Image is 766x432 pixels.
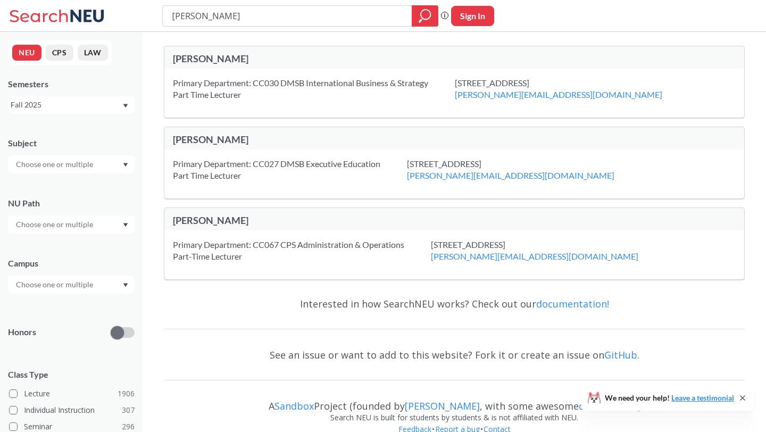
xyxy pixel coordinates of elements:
[536,297,609,310] a: documentation!
[78,45,108,61] button: LAW
[671,393,734,402] a: Leave a testimonial
[419,9,431,23] svg: magnifying glass
[407,170,614,180] a: [PERSON_NAME][EMAIL_ADDRESS][DOMAIN_NAME]
[11,99,122,111] div: Fall 2025
[405,400,480,412] a: [PERSON_NAME]
[164,339,745,370] div: See an issue or want to add to this website? Fork it or create an issue on .
[604,348,637,361] a: GitHub
[431,239,665,262] div: [STREET_ADDRESS]
[455,89,662,99] a: [PERSON_NAME][EMAIL_ADDRESS][DOMAIN_NAME]
[8,78,135,90] div: Semesters
[118,388,135,400] span: 1906
[164,412,745,423] div: Search NEU is built for students by students & is not affiliated with NEU.
[579,400,638,412] a: contributors
[122,404,135,416] span: 307
[8,257,135,269] div: Campus
[431,251,638,261] a: [PERSON_NAME][EMAIL_ADDRESS][DOMAIN_NAME]
[123,283,128,287] svg: Dropdown arrow
[123,104,128,108] svg: Dropdown arrow
[407,158,641,181] div: [STREET_ADDRESS]
[455,77,689,101] div: [STREET_ADDRESS]
[274,400,314,412] a: Sandbox
[412,5,438,27] div: magnifying glass
[171,7,404,25] input: Class, professor, course number, "phrase"
[8,197,135,209] div: NU Path
[173,134,454,145] div: [PERSON_NAME]
[8,155,135,173] div: Dropdown arrow
[11,278,100,291] input: Choose one or multiple
[164,391,745,412] div: A Project (founded by , with some awesome )
[8,326,36,338] p: Honors
[605,394,734,402] span: We need your help!
[9,387,135,401] label: Lecture
[11,158,100,171] input: Choose one or multiple
[12,45,41,61] button: NEU
[8,276,135,294] div: Dropdown arrow
[173,214,454,226] div: [PERSON_NAME]
[11,218,100,231] input: Choose one or multiple
[8,369,135,380] span: Class Type
[164,288,745,319] div: Interested in how SearchNEU works? Check out our
[8,96,135,113] div: Fall 2025Dropdown arrow
[123,223,128,227] svg: Dropdown arrow
[46,45,73,61] button: CPS
[173,77,455,101] div: Primary Department: CC030 DMSB International Business & Strategy Part Time Lecturer
[8,215,135,234] div: Dropdown arrow
[451,6,494,26] button: Sign In
[123,163,128,167] svg: Dropdown arrow
[173,239,431,262] div: Primary Department: CC067 CPS Administration & Operations Part-Time Lecturer
[173,53,454,64] div: [PERSON_NAME]
[9,403,135,417] label: Individual Instruction
[173,158,407,181] div: Primary Department: CC027 DMSB Executive Education Part Time Lecturer
[8,137,135,149] div: Subject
